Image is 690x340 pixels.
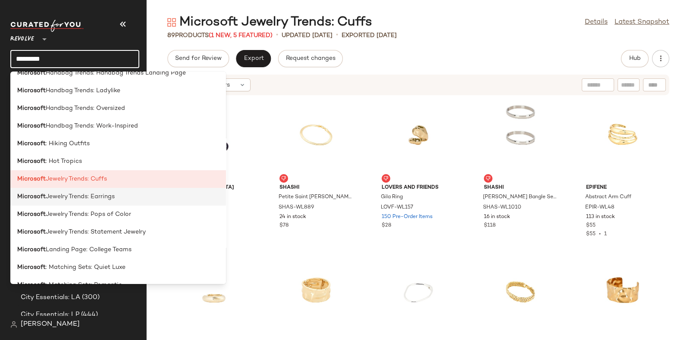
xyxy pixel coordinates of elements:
span: : Hiking Outfits [46,139,90,148]
span: Handbag Trends: Handbag Trends Landing Page [46,69,186,78]
span: 113 in stock [586,213,615,221]
b: Microsoft [17,139,46,148]
span: LOVF-WL157 [381,204,413,212]
b: Microsoft [17,86,46,95]
span: Jewelry Trends: Statement Jewelry [46,228,146,237]
span: Handbag Trends: Work-Inspired [46,122,138,131]
div: Products [167,31,273,40]
span: Epifene [586,184,659,192]
b: Microsoft [17,175,46,184]
span: 89 [167,32,175,39]
img: svg%3e [383,176,389,181]
span: 150 Pre-Order Items [382,213,433,221]
span: Jewelry Trends: Cuffs [46,175,107,184]
img: SHAS-WL1010_V1.jpg [477,100,564,181]
img: LOVF-WL157_V1.jpg [375,100,462,181]
p: Exported [DATE] [342,31,397,40]
span: Landing Page: College Teams [46,245,132,254]
span: Lovers and Friends [382,184,455,192]
span: [PERSON_NAME] [21,319,80,330]
b: Microsoft [17,192,46,201]
img: svg%3e [281,176,286,181]
span: $55 [586,222,596,230]
span: (444) [79,310,98,320]
span: SHAS-WL889 [279,204,314,212]
span: • [596,231,604,237]
img: cfy_white_logo.C9jOOHJF.svg [10,20,84,32]
span: 24 in stock [279,213,306,221]
span: EPIR-WL48 [585,204,615,212]
b: Microsoft [17,157,46,166]
button: Hub [621,50,649,67]
b: Microsoft [17,104,46,113]
span: : Matching Sets: Quiet Luxe [46,263,125,272]
span: SHAS-WL1010 [483,204,521,212]
span: $78 [279,222,289,230]
img: svg%3e [167,18,176,27]
button: Send for Review [167,50,229,67]
span: 16 in stock [484,213,510,221]
p: updated [DATE] [282,31,332,40]
b: Microsoft [17,245,46,254]
a: Latest Snapshot [615,17,669,28]
b: Microsoft [17,210,46,219]
span: Petite Saint [PERSON_NAME] Bracelet [279,193,352,201]
span: (300) [80,293,100,303]
span: Revolve [10,29,34,45]
span: City Essentials: LA [21,293,80,303]
span: Hub [629,55,641,62]
span: SHASHI [279,184,353,192]
span: Jewelry Trends: Earrings [46,192,115,201]
img: svg%3e [10,321,17,328]
span: Request changes [285,55,336,62]
button: Request changes [278,50,343,67]
b: Microsoft [17,228,46,237]
span: $28 [382,222,391,230]
b: Microsoft [17,281,46,290]
button: Export [236,50,271,67]
span: City Essentials: LP [21,310,79,320]
span: Export [243,55,263,62]
div: Microsoft Jewelry Trends: Cuffs [167,14,372,31]
span: SHASHI [484,184,557,192]
span: Handbag Trends: Oversized [46,104,125,113]
span: Gila Ring [381,193,403,201]
span: • [276,30,278,41]
img: EPIR-WL48_V1.jpg [579,100,666,181]
span: 1 [604,231,607,237]
span: Abstract Arm Cuff [585,193,631,201]
span: • [336,30,338,41]
span: Jewelry Trends: Pops of Color [46,210,131,219]
img: JDRA-WL144_V1.jpg [477,258,564,338]
span: [PERSON_NAME] Bangle Set Of 2 [483,193,556,201]
img: svg%3e [486,176,491,181]
img: EVAI-WL112_V1.jpg [579,258,666,338]
a: Details [585,17,608,28]
img: 8OTH-WL2026_V1.jpg [273,258,360,338]
span: : Hot Tropics [46,157,82,166]
b: Microsoft [17,69,46,78]
b: Microsoft [17,122,46,131]
img: SHAS-WL1171_V1.jpg [375,258,462,338]
span: Send for Review [175,55,222,62]
span: : Matching Sets: Romantic [46,281,122,290]
span: $55 [586,231,596,237]
b: Microsoft [17,263,46,272]
img: SHAS-WL889_V1.jpg [273,100,360,181]
span: Handbag Trends: Ladylike [46,86,120,95]
span: $118 [484,222,496,230]
span: (1 New, 5 Featured) [209,32,273,39]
